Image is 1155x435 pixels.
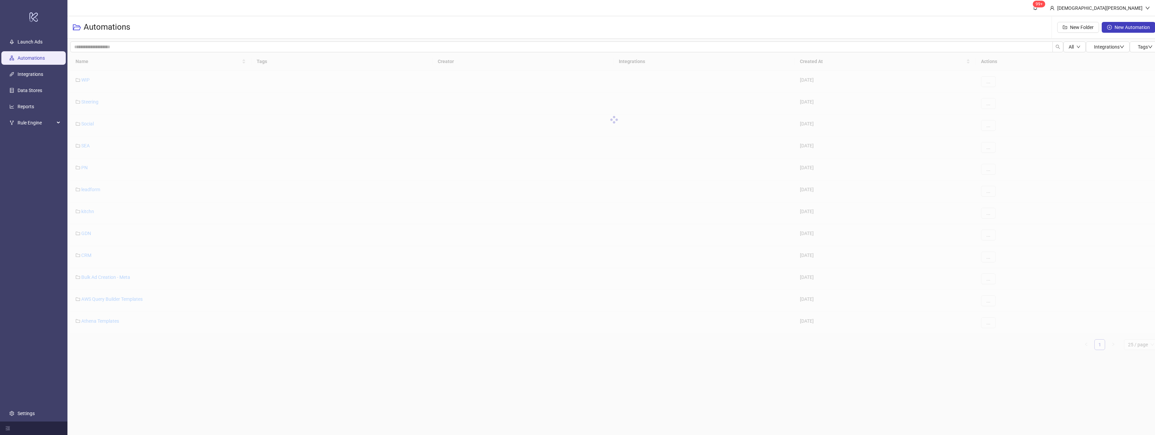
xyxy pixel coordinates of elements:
span: folder-open [73,23,81,31]
button: New Folder [1057,22,1099,33]
span: search [1056,45,1060,49]
a: Integrations [18,71,43,77]
span: down [1076,45,1080,49]
span: New Folder [1070,25,1094,30]
span: down [1120,45,1124,49]
span: Rule Engine [18,116,55,129]
span: bell [1033,5,1038,10]
a: Launch Ads [18,39,42,45]
sup: 660 [1033,1,1045,7]
span: All [1069,44,1074,50]
div: [DEMOGRAPHIC_DATA][PERSON_NAME] [1055,4,1145,12]
button: Alldown [1063,41,1086,52]
span: fork [9,120,14,125]
span: menu-fold [5,426,10,431]
a: Data Stores [18,88,42,93]
span: down [1148,45,1153,49]
span: Tags [1138,44,1153,50]
span: folder-add [1063,25,1067,30]
span: user [1050,6,1055,10]
span: down [1145,6,1150,10]
a: Settings [18,411,35,416]
a: Automations [18,55,45,61]
button: Integrationsdown [1086,41,1130,52]
a: Reports [18,104,34,109]
span: Integrations [1094,44,1124,50]
span: plus-circle [1107,25,1112,30]
span: New Automation [1115,25,1150,30]
h3: Automations [84,22,130,33]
